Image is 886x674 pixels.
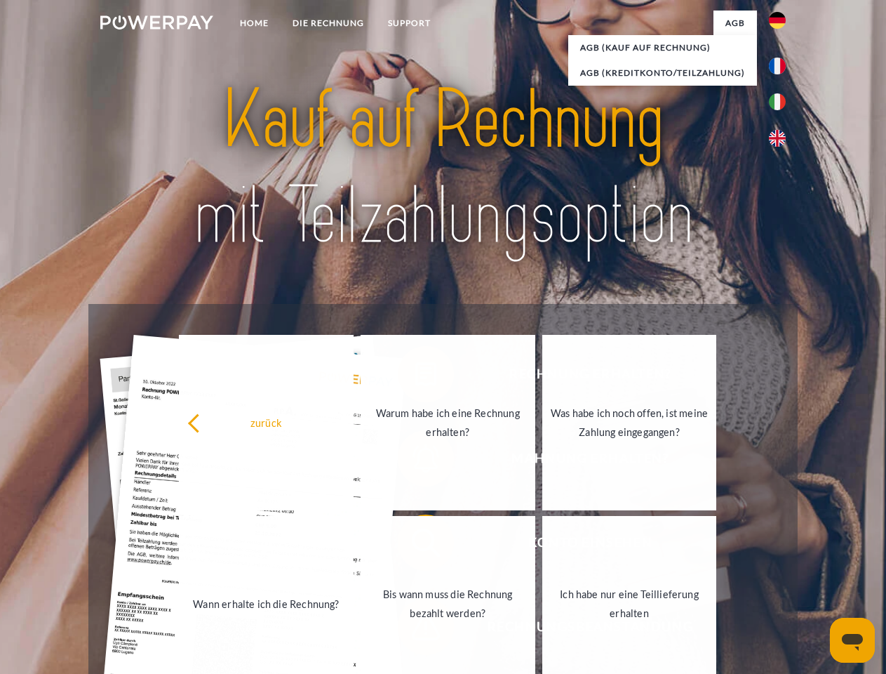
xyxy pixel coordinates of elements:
iframe: Schaltfläche zum Öffnen des Messaging-Fensters [830,618,875,663]
div: Bis wann muss die Rechnung bezahlt werden? [369,585,527,623]
a: AGB (Kreditkonto/Teilzahlung) [568,60,757,86]
img: de [769,12,786,29]
img: fr [769,58,786,74]
a: AGB (Kauf auf Rechnung) [568,35,757,60]
img: en [769,130,786,147]
img: logo-powerpay-white.svg [100,15,213,29]
div: Ich habe nur eine Teillieferung erhalten [551,585,709,623]
a: SUPPORT [376,11,443,36]
div: Wann erhalte ich die Rechnung? [187,594,345,613]
div: Warum habe ich eine Rechnung erhalten? [369,404,527,442]
a: DIE RECHNUNG [281,11,376,36]
div: Was habe ich noch offen, ist meine Zahlung eingegangen? [551,404,709,442]
a: agb [713,11,757,36]
img: it [769,93,786,110]
a: Home [228,11,281,36]
div: zurück [187,413,345,432]
a: Was habe ich noch offen, ist meine Zahlung eingegangen? [542,335,717,510]
img: title-powerpay_de.svg [134,67,752,269]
